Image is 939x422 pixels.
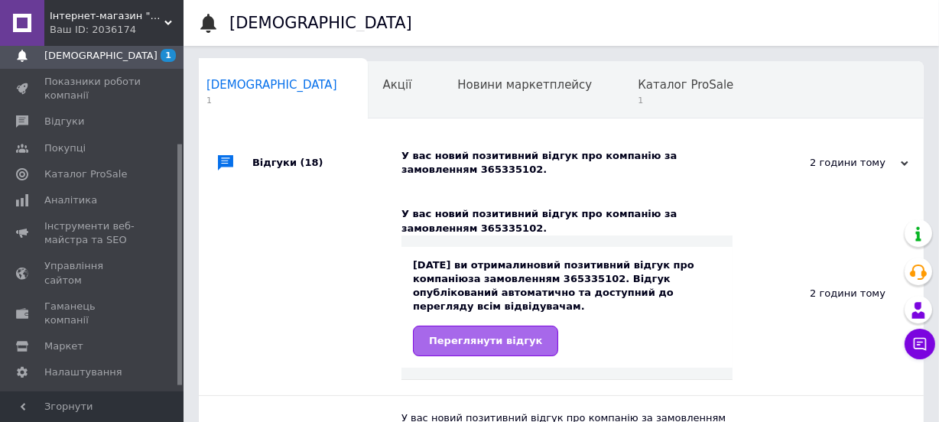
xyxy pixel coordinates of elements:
[44,365,122,379] span: Налаштування
[44,49,158,63] span: [DEMOGRAPHIC_DATA]
[44,219,141,247] span: Інструменти веб-майстра та SEO
[44,339,83,353] span: Маркет
[638,78,733,92] span: Каталог ProSale
[413,326,558,356] a: Переглянути відгук
[733,192,924,394] div: 2 години тому
[44,115,84,128] span: Відгуки
[44,141,86,155] span: Покупці
[44,167,127,181] span: Каталог ProSale
[401,207,733,235] div: У вас новий позитивний відгук про компанію за замовленням 365335102.
[413,259,694,284] b: новий позитивний відгук про компанію
[755,156,908,170] div: 2 години тому
[44,75,141,102] span: Показники роботи компанії
[457,78,592,92] span: Новини маркетплейсу
[206,78,337,92] span: [DEMOGRAPHIC_DATA]
[301,157,323,168] span: (18)
[401,149,755,177] div: У вас новий позитивний відгук про компанію за замовленням 365335102.
[905,329,935,359] button: Чат з покупцем
[161,49,176,62] span: 1
[252,134,401,192] div: Відгуки
[50,9,164,23] span: Інтернет-магазин "Aux Market"
[44,300,141,327] span: Гаманець компанії
[44,193,97,207] span: Аналітика
[383,78,412,92] span: Акції
[44,259,141,287] span: Управління сайтом
[229,14,412,32] h1: [DEMOGRAPHIC_DATA]
[638,95,733,106] span: 1
[50,23,184,37] div: Ваш ID: 2036174
[413,258,721,356] div: [DATE] ви отримали за замовленням 365335102. Відгук опублікований автоматично та доступний до пер...
[429,335,542,346] span: Переглянути відгук
[206,95,337,106] span: 1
